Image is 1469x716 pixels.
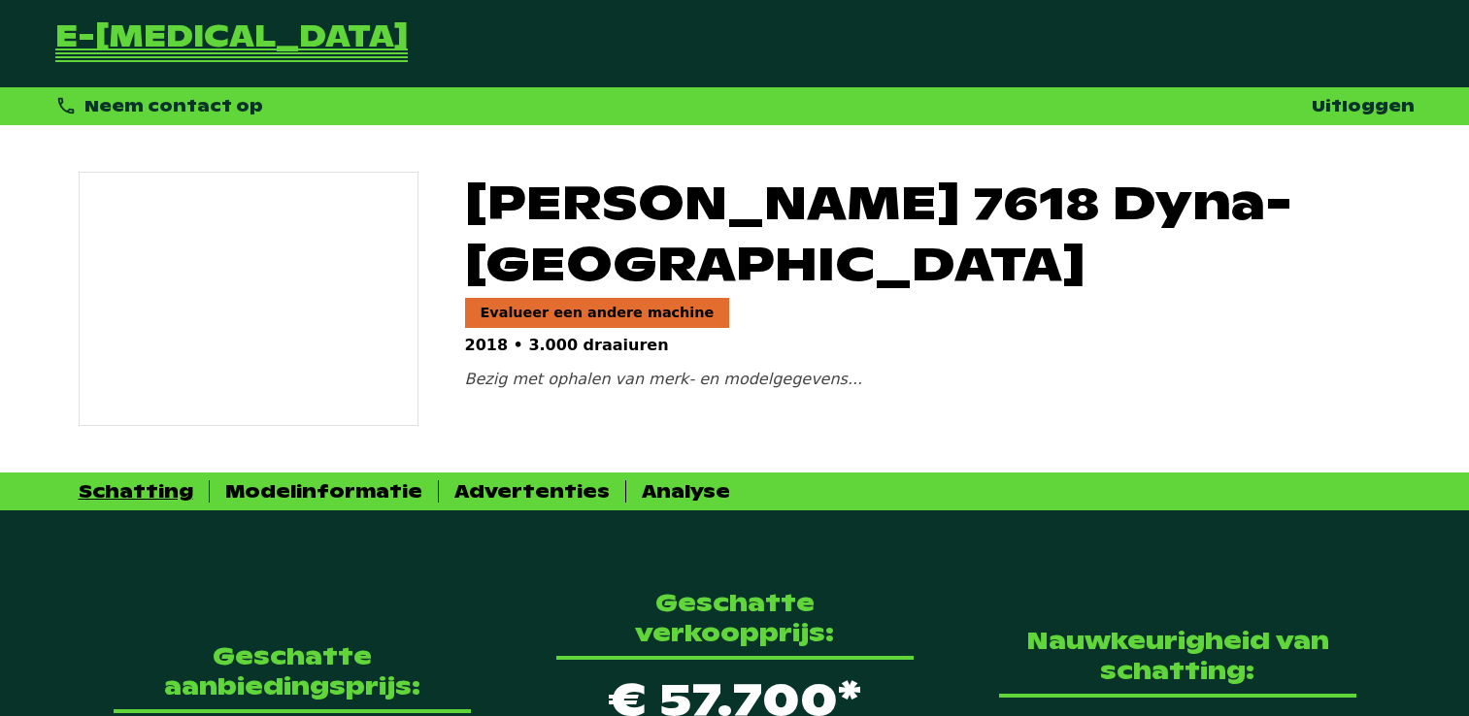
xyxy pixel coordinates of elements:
p: Nauwkeurigheid van schatting: [999,626,1356,686]
p: Geschatte verkoopprijs: [556,588,914,648]
div: Neem contact op [55,95,264,117]
a: Evalueer een andere machine [465,298,730,327]
p: 2018 • 3.000 draaiuren [465,336,1391,354]
div: Advertenties [454,480,610,503]
span: Bezig met ophalen van merk- en modelgegevens... [465,370,863,388]
p: Geschatte aanbiedingsprijs: [114,641,471,701]
a: Uitloggen [1312,96,1415,116]
div: Schatting [79,480,193,503]
div: Analyse [642,480,730,503]
a: Terug naar de startpagina [55,23,408,64]
div: Modelinformatie [225,480,422,503]
span: Neem contact op [84,96,263,116]
span: [PERSON_NAME] 7618 Dyna-[GEOGRAPHIC_DATA] [465,172,1391,294]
